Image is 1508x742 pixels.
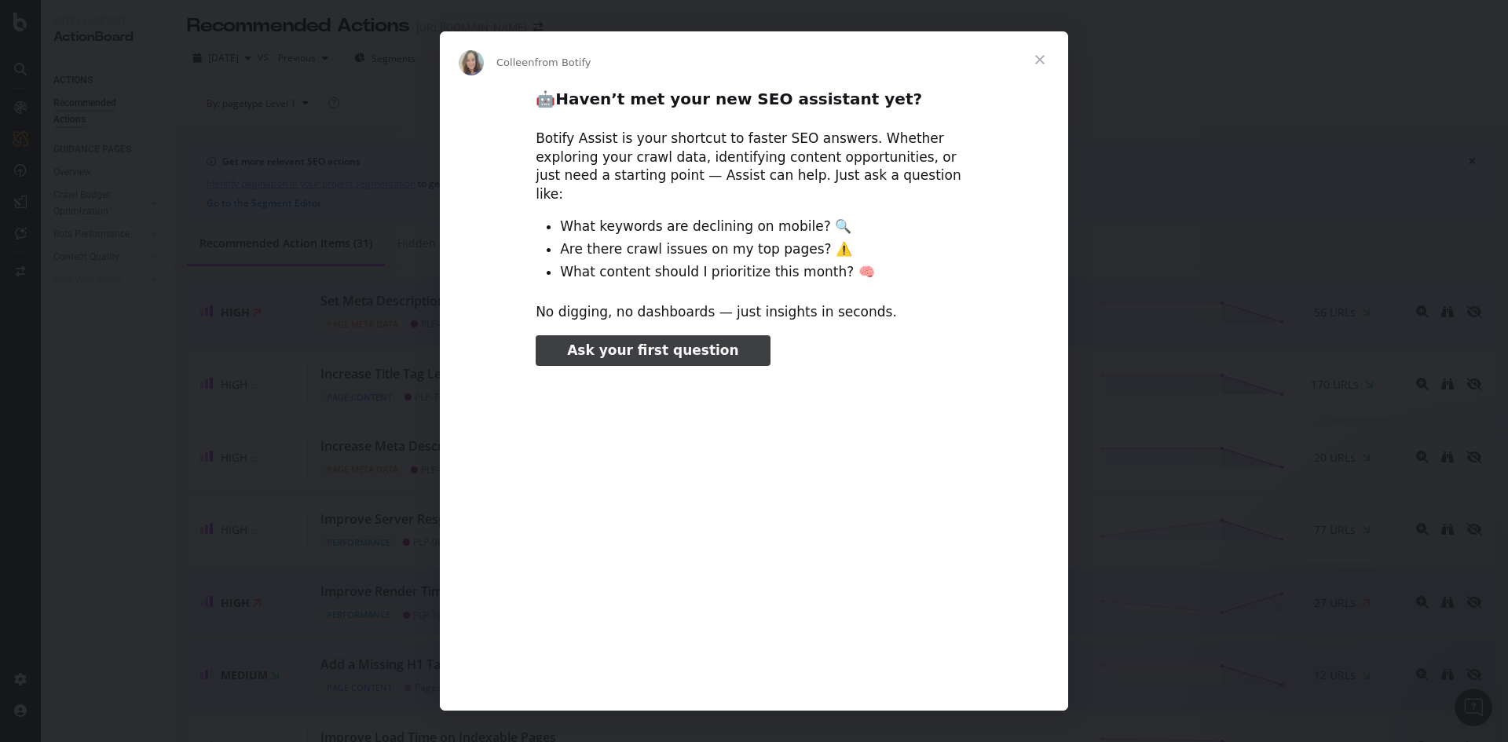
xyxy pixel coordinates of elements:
img: Profile image for Colleen [459,50,484,75]
li: What content should I prioritize this month? 🧠 [560,263,972,282]
a: Ask your first question [536,335,770,367]
span: from Botify [535,57,591,68]
div: Botify Assist is your shortcut to faster SEO answers. Whether exploring your crawl data, identify... [536,130,972,204]
h2: 🤖 [536,89,972,118]
b: Haven’t met your new SEO assistant yet? [555,90,922,108]
video: Play video [426,379,1082,707]
li: Are there crawl issues on my top pages? ⚠️ [560,240,972,259]
li: What keywords are declining on mobile? 🔍 [560,217,972,236]
span: Ask your first question [567,342,738,358]
span: Close [1012,31,1068,88]
span: Colleen [496,57,535,68]
div: No digging, no dashboards — just insights in seconds. [536,303,972,322]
